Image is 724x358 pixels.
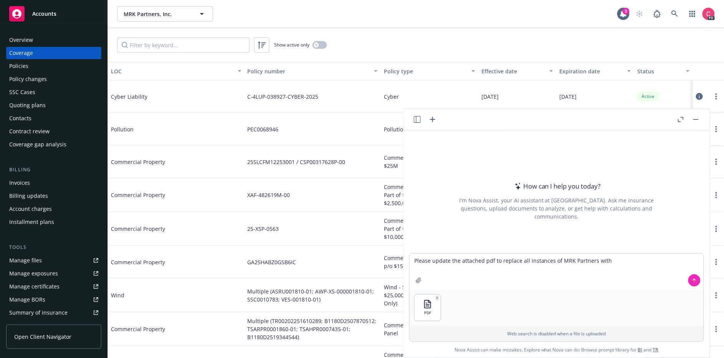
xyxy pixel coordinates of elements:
[424,310,431,315] span: PDF
[384,283,475,307] span: Wind - SRU Panel ($25,000,0000 XS $25,000,000 Named Windstorm Only)
[6,125,101,138] a: Contract review
[111,258,226,266] span: Commercial Property
[248,93,319,101] span: C-4LUP-038927-CYBER-2025
[384,183,475,207] span: Commercial Property - $4,500,000 Part of $22,500,000 Excess of $2,500,000
[712,124,721,134] a: more
[9,125,50,138] div: Contract review
[712,291,721,300] a: more
[638,346,643,353] a: BI
[632,6,647,22] a: Start snowing
[6,203,101,215] a: Account charges
[712,224,721,234] a: more
[9,60,28,72] div: Policies
[6,86,101,98] a: SSC Cases
[712,191,721,200] a: more
[384,93,399,101] span: Cyber
[481,67,545,75] div: Effective date
[6,190,101,202] a: Billing updates
[111,158,226,166] span: Commercial Property
[9,34,33,46] div: Overview
[248,158,345,166] span: 25SLCFM12253001 / CSP00317628P-00
[111,125,226,133] span: Pollution
[111,291,226,299] span: Wind
[6,112,101,124] a: Contacts
[449,196,664,220] div: I'm Nova Assist, your AI assistant at [GEOGRAPHIC_DATA]. Ask me insurance questions, upload docum...
[9,73,47,85] div: Policy changes
[9,254,42,267] div: Manage files
[248,258,296,266] span: GA25HABZ0GSB6IC
[667,6,683,22] a: Search
[248,317,378,341] span: Multiple (TR00202251610289; B1180D2507870512; TSARPR0001860-01; TSAHPR0007435-01; B1180D2519344544)
[712,157,721,166] a: more
[9,203,52,215] div: Account charges
[9,190,48,202] div: Billing updates
[248,191,290,199] span: XAF-482619M-00
[111,67,233,75] div: LOC
[556,62,634,80] button: Expiration date
[6,138,101,151] a: Coverage gap analysis
[478,62,556,80] button: Effective date
[6,267,101,280] a: Manage exposures
[640,93,656,100] span: Active
[512,181,601,191] div: How can I help you today?
[6,216,101,228] a: Installment plans
[6,280,101,293] a: Manage certificates
[108,62,245,80] button: LOC
[481,93,499,101] span: [DATE]
[248,225,279,233] span: 25-XSP-0563
[245,62,381,80] button: Policy number
[712,92,721,101] a: more
[6,47,101,59] a: Coverage
[407,342,707,358] span: Nova Assist can make mistakes. Explore what Nova can do: Browse prompt library for and
[117,37,250,53] input: Filter by keyword...
[111,325,226,333] span: Commercial Property
[6,244,101,251] div: Tools
[9,307,68,319] div: Summary of insurance
[6,3,101,25] a: Accounts
[559,67,623,75] div: Expiration date
[384,154,475,170] span: Commercial Property - $25M x $25M
[6,293,101,306] a: Manage BORs
[117,6,213,22] button: MRK Partners, Inc.
[6,60,101,72] a: Policies
[6,99,101,111] a: Quoting plans
[248,287,378,303] span: Multiple (ASRU001810-01; AWP-XS-000001810-01; SSC0010783; VES-001810-01)
[6,177,101,189] a: Invoices
[384,67,467,75] div: Policy type
[9,216,54,228] div: Installment plans
[415,295,441,321] button: PDF
[9,86,35,98] div: SSC Cases
[9,293,45,306] div: Manage BORs
[384,321,475,337] span: Commercial Property - Arrowhead Panel
[634,62,693,80] button: Status
[32,11,56,17] span: Accounts
[685,6,700,22] a: Switch app
[9,138,66,151] div: Coverage gap analysis
[14,333,71,341] span: Open Client Navigator
[124,10,190,18] span: MRK Partners, Inc.
[9,177,30,189] div: Invoices
[111,93,226,101] span: Cyber Liability
[637,67,681,75] div: Status
[111,225,226,233] span: Commercial Property
[9,47,33,59] div: Coverage
[384,217,475,241] span: Commercial Property - $2,500,000 Part of $15,000,000 Excess of $10,000,000
[6,73,101,85] a: Policy changes
[712,257,721,267] a: more
[650,6,665,22] a: Report a Bug
[6,34,101,46] a: Overview
[274,41,309,48] span: Show active only
[712,325,721,334] a: more
[111,191,226,199] span: Commercial Property
[559,93,577,101] span: [DATE]
[653,346,659,353] a: TR
[623,8,630,15] div: 3
[6,307,101,319] a: Summary of insurance
[9,267,58,280] div: Manage exposures
[414,330,699,337] p: Web search is disabled when a file is uploaded
[384,254,475,270] span: Commercial Property - $2,375,000 p/o $15,000,000 x $10,000,000
[410,254,704,290] textarea: Please update the attached pdf to replace all instances of MRK Partners with
[381,62,478,80] button: Policy type
[384,125,407,133] span: Pollution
